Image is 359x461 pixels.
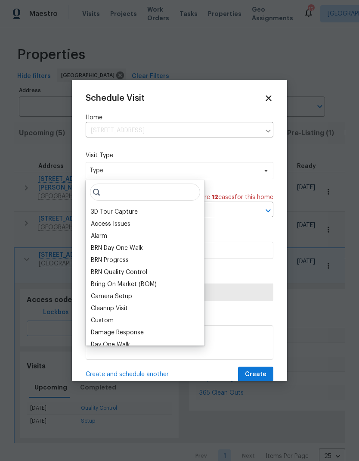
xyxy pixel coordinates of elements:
span: Type [90,166,257,175]
span: 12 [212,194,218,200]
span: Create [245,369,266,380]
label: Home [86,113,273,122]
label: Visit Type [86,151,273,160]
div: Camera Setup [91,292,132,301]
div: BRN Day One Walk [91,244,143,252]
div: Access Issues [91,220,130,228]
div: Bring On Market (BOM) [91,280,157,289]
span: There are case s for this home [185,193,273,202]
span: Schedule Visit [86,94,145,103]
button: Create [238,367,273,383]
div: BRN Progress [91,256,129,265]
button: Open [262,205,274,217]
div: Alarm [91,232,107,240]
div: Damage Response [91,328,144,337]
div: 3D Tour Capture [91,208,138,216]
div: Cleanup Visit [91,304,128,313]
span: Create and schedule another [86,370,169,379]
div: Custom [91,316,114,325]
div: BRN Quality Control [91,268,147,277]
span: Close [264,93,273,103]
input: Enter in an address [86,124,260,137]
div: Day One Walk [91,340,130,349]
